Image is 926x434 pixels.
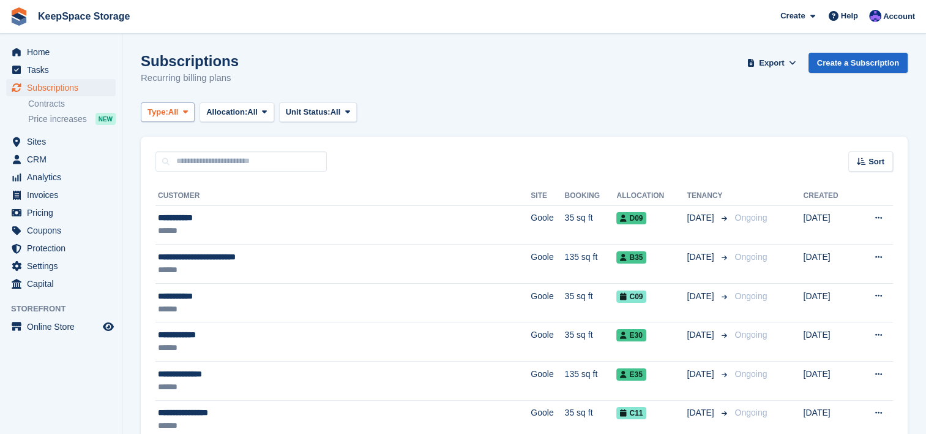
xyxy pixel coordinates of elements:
th: Site [531,186,564,206]
span: Analytics [27,169,100,186]
span: Ongoing [734,330,767,340]
span: Sites [27,133,100,150]
a: menu [6,79,116,96]
a: menu [6,257,116,275]
span: E35 [616,368,646,381]
td: Goole [531,283,564,322]
td: 35 sq ft [565,205,617,245]
button: Allocation: All [200,102,274,123]
span: [DATE] [687,211,716,224]
span: [DATE] [687,290,716,303]
button: Export [745,53,799,73]
a: menu [6,318,116,335]
a: menu [6,61,116,78]
span: All [247,106,258,118]
span: Sort [868,156,884,168]
span: Protection [27,240,100,257]
a: menu [6,222,116,239]
td: [DATE] [803,322,855,362]
span: Help [841,10,858,22]
td: [DATE] [803,362,855,401]
img: stora-icon-8386f47178a22dfd0bd8f6a31ec36ba5ce8667c1dd55bd0f319d3a0aa187defe.svg [10,7,28,26]
span: Online Store [27,318,100,335]
a: Preview store [101,319,116,334]
span: D09 [616,212,646,224]
a: menu [6,133,116,150]
span: Invoices [27,186,100,204]
a: menu [6,44,116,61]
a: menu [6,275,116,292]
td: Goole [531,362,564,401]
a: Price increases NEW [28,112,116,126]
p: Recurring billing plans [141,71,239,85]
span: Coupons [27,222,100,239]
span: Export [759,57,784,69]
span: Unit Status: [286,106,330,118]
span: B35 [616,251,646,264]
span: Ongoing [734,291,767,301]
img: Chloe Clark [869,10,881,22]
span: CRM [27,151,100,168]
td: 35 sq ft [565,283,617,322]
span: C11 [616,407,646,419]
td: [DATE] [803,245,855,284]
th: Allocation [616,186,687,206]
a: Create a Subscription [808,53,908,73]
span: [DATE] [687,251,716,264]
h1: Subscriptions [141,53,239,69]
span: Ongoing [734,369,767,379]
span: Storefront [11,303,122,315]
a: KeepSpace Storage [33,6,135,26]
span: Tasks [27,61,100,78]
a: menu [6,204,116,221]
span: Ongoing [734,408,767,417]
button: Type: All [141,102,195,123]
span: [DATE] [687,406,716,419]
span: C09 [616,291,646,303]
span: Type: [147,106,168,118]
td: 135 sq ft [565,245,617,284]
span: Capital [27,275,100,292]
a: Contracts [28,98,116,110]
span: All [330,106,341,118]
span: Settings [27,257,100,275]
a: menu [6,169,116,186]
a: menu [6,151,116,168]
td: [DATE] [803,283,855,322]
span: Price increases [28,113,87,125]
span: Allocation: [206,106,247,118]
th: Booking [565,186,617,206]
td: Goole [531,322,564,362]
span: Pricing [27,204,100,221]
span: Ongoing [734,252,767,262]
td: Goole [531,245,564,284]
span: Create [780,10,805,22]
a: menu [6,186,116,204]
td: [DATE] [803,205,855,245]
td: 35 sq ft [565,322,617,362]
span: Account [883,10,915,23]
span: E30 [616,329,646,341]
span: All [168,106,179,118]
th: Created [803,186,855,206]
th: Customer [155,186,531,206]
span: [DATE] [687,329,716,341]
a: menu [6,240,116,257]
button: Unit Status: All [279,102,357,123]
td: 135 sq ft [565,362,617,401]
span: Ongoing [734,213,767,223]
span: [DATE] [687,368,716,381]
td: Goole [531,205,564,245]
span: Subscriptions [27,79,100,96]
div: NEW [95,113,116,125]
th: Tenancy [687,186,730,206]
span: Home [27,44,100,61]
